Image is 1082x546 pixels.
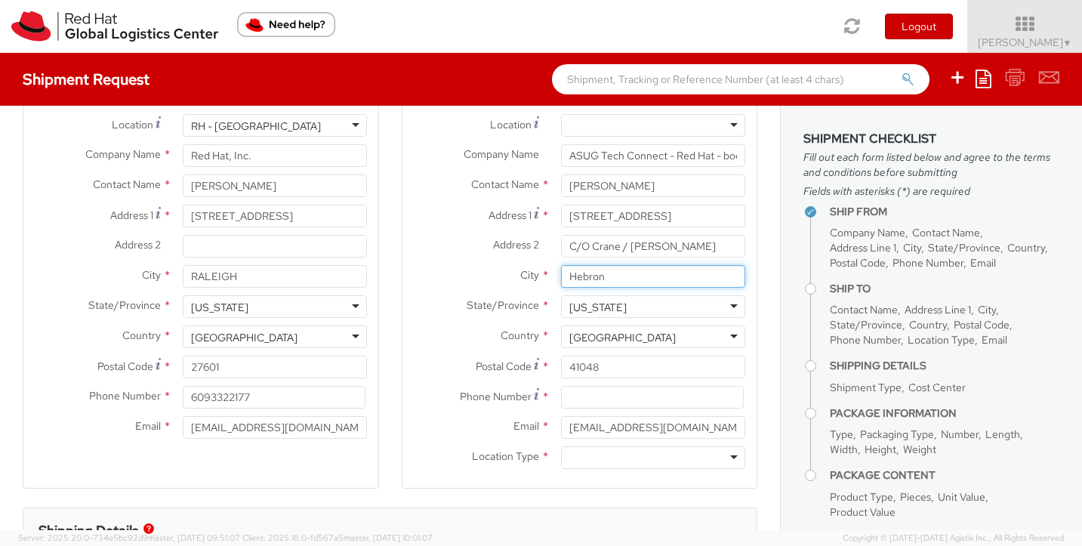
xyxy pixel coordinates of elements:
span: Length [985,427,1020,441]
span: Product Value [830,505,896,519]
span: Address Line 1 [905,303,971,316]
span: Contact Name [93,177,161,191]
h4: Package Content [830,470,1059,481]
span: Type [830,427,853,441]
span: Postal Code [830,256,886,270]
span: Copyright © [DATE]-[DATE] Agistix Inc., All Rights Reserved [843,532,1064,544]
span: Phone Number [89,389,161,403]
span: Company Name [830,226,905,239]
div: [GEOGRAPHIC_DATA] [569,330,676,345]
h4: Shipping Details [830,360,1059,372]
div: [US_STATE] [569,300,627,315]
div: [US_STATE] [191,300,248,315]
span: City [520,268,539,282]
h3: Shipping Details [39,523,138,538]
span: Country [909,318,947,332]
span: Address 1 [110,208,153,222]
span: City [903,241,921,254]
h3: Shipment Checklist [803,132,1059,146]
span: Server: 2025.20.0-734e5bc92d9 [18,532,240,543]
span: Postal Code [97,359,153,373]
span: Fields with asterisks (*) are required [803,184,1059,199]
span: Fill out each form listed below and agree to the terms and conditions before submitting [803,150,1059,180]
span: Email [970,256,996,270]
span: master, [DATE] 09:51:07 [148,532,240,543]
span: [PERSON_NAME] [978,35,1072,49]
span: Address 2 [115,238,161,251]
span: Company Name [464,147,539,161]
span: Pieces [900,490,931,504]
h4: Ship From [830,206,1059,217]
span: Address Line 1 [830,241,896,254]
span: State/Province [88,298,161,312]
span: Email [513,419,539,433]
span: Client: 2025.18.0-fd567a5 [242,532,433,543]
button: Logout [885,14,953,39]
button: Need help? [237,12,335,37]
span: Postal Code [954,318,1010,332]
img: rh-logistics-00dfa346123c4ec078e1.svg [11,11,218,42]
span: Product Type [830,490,893,504]
span: ▼ [1063,37,1072,49]
span: Location Type [472,449,539,463]
span: Shipment Type [830,381,902,394]
div: [GEOGRAPHIC_DATA] [191,330,297,345]
h4: Shipment Request [23,71,150,88]
span: Width [830,443,858,456]
span: Number [941,427,979,441]
span: Contact Name [912,226,980,239]
span: State/Province [928,241,1000,254]
input: Shipment, Tracking or Reference Number (at least 4 chars) [552,64,929,94]
span: Location [112,118,153,131]
span: Company Name [85,147,161,161]
span: Cost Center [908,381,966,394]
span: Postal Code [476,359,532,373]
span: Country [501,329,539,342]
span: Weight [903,443,936,456]
div: RH - [GEOGRAPHIC_DATA] [191,119,321,134]
span: Phone Number [460,390,532,403]
span: State/Province [467,298,539,312]
span: Email [135,419,161,433]
span: Address 1 [489,208,532,222]
span: Location [490,118,532,131]
span: Packaging Type [860,427,934,441]
h4: Package Information [830,408,1059,419]
h4: Ship To [830,283,1059,295]
span: City [142,268,161,282]
span: State/Province [830,318,902,332]
span: Country [1007,241,1045,254]
span: Phone Number [892,256,963,270]
span: Contact Name [830,303,898,316]
span: Address 2 [493,238,539,251]
span: Email [982,333,1007,347]
span: Phone Number [830,333,901,347]
span: Location Type [908,333,975,347]
span: Country [122,329,161,342]
span: master, [DATE] 10:01:07 [344,532,433,543]
span: City [978,303,996,316]
span: Unit Value [938,490,985,504]
span: Height [865,443,896,456]
span: Contact Name [471,177,539,191]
